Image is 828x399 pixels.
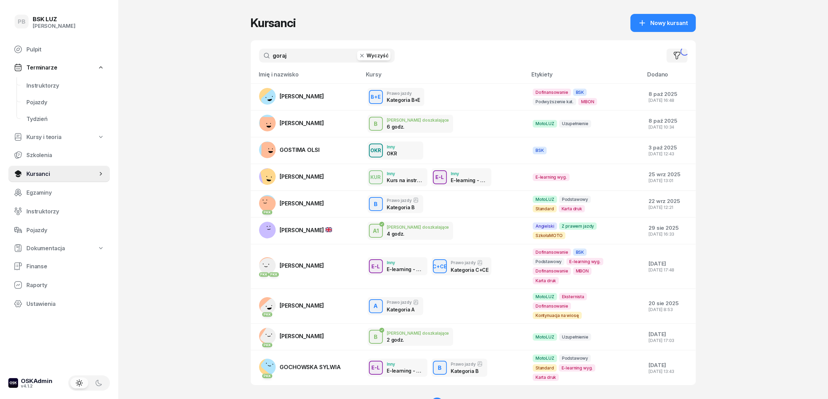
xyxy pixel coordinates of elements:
div: [PERSON_NAME] doszkalające [387,225,449,229]
th: Imię i nazwisko [251,71,362,84]
a: Kursanci [8,165,110,182]
span: Egzaminy [26,189,104,196]
span: Raporty [26,282,104,288]
div: [DATE] 8:53 [649,307,690,312]
span: Dofinansowanie [533,89,571,96]
div: Prawo jazdy [387,300,419,305]
div: Inny [387,171,423,176]
span: BSK [533,147,547,154]
div: 25 wrz 2025 [649,171,690,178]
span: Kursy i teoria [26,134,62,140]
div: PKK [269,272,279,277]
div: v4.1.2 [21,384,53,388]
div: A1 [370,226,381,236]
a: Pulpit [8,41,110,58]
span: [PERSON_NAME] [280,333,324,340]
div: Kategoria B+E [387,97,420,103]
button: Wyczyść [357,51,391,60]
div: 22 wrz 2025 [649,198,690,204]
div: B [371,199,380,209]
span: Uzupełnienie [559,333,591,341]
button: A [369,299,383,313]
span: Eksternista [559,293,587,300]
div: 8 paź 2025 [649,118,690,124]
div: [PERSON_NAME] doszkalające [387,331,449,335]
a: PKKGOCHOWSKA SYLWIA [259,359,341,375]
div: KUR [368,173,384,181]
span: MBON [578,98,597,105]
div: OSKAdmin [21,378,53,384]
div: Prawo jazdy [387,197,419,203]
a: PKK[PERSON_NAME] [259,328,324,344]
a: Ustawienia [8,295,110,312]
div: E-L [433,173,447,181]
img: logo-xs-dark@2x.png [8,378,18,388]
span: MotoLUZ [533,196,557,203]
div: [DATE] 12:43 [649,152,690,156]
div: Kategoria C+CE [451,267,487,273]
span: Pulpit [26,46,104,53]
div: [DATE] 12:21 [649,205,690,210]
div: E-learning - 90 dni [387,266,423,272]
span: Podstawowy [559,355,591,362]
div: B [371,332,380,342]
div: 8 paź 2025 [649,91,690,97]
div: [DATE] [649,331,690,337]
div: OKR [368,146,384,155]
h1: Kursanci [251,17,296,29]
span: [PERSON_NAME] [280,120,324,127]
button: A1 [369,224,383,238]
a: GOSTIMA OLSI [259,141,320,158]
div: E-learning - 90 dni [387,368,423,374]
span: Instruktorzy [26,82,104,89]
span: SzkołaMOTO [533,232,565,239]
div: OKR [387,150,397,156]
div: PKK [259,272,269,277]
a: Raporty [8,277,110,293]
div: [DATE] 13:01 [649,178,690,183]
button: B [369,117,383,131]
span: Dofinansowanie [533,267,571,275]
div: Kategoria A [387,307,419,312]
a: [PERSON_NAME] [259,222,332,238]
div: [DATE] [649,362,690,368]
span: [PERSON_NAME] [280,93,324,100]
div: B [435,363,444,373]
a: [PERSON_NAME] [259,115,324,131]
div: [PERSON_NAME] doszkalające [387,118,449,122]
span: Angielski [533,222,557,230]
div: PKK [262,312,272,317]
div: PKK [262,343,272,347]
button: OKR [369,144,383,157]
span: PB [18,19,25,25]
span: Dokumentacja [26,245,65,252]
a: Finanse [8,258,110,275]
span: [PERSON_NAME] [280,173,324,180]
div: Inny [387,145,397,149]
a: Pojazdy [8,222,110,238]
span: [PERSON_NAME] [280,200,324,207]
button: KUR [369,170,383,184]
span: Podwyższenie kat. [533,98,576,105]
span: Tydzień [26,116,104,122]
a: Instruktorzy [8,203,110,220]
span: BSK [573,89,587,96]
div: E-L [369,363,383,372]
span: Karta druk [533,277,559,284]
div: PKK [262,374,272,378]
span: [PERSON_NAME] [280,227,332,234]
span: Finanse [26,263,104,270]
div: 3 paź 2025 [649,145,690,151]
div: [DATE] [649,261,690,267]
div: [DATE] 16:48 [649,98,690,103]
th: Kursy [362,71,528,84]
span: MotoLUZ [533,120,557,127]
div: 4 godz. [387,231,423,237]
a: Pojazdy [21,94,110,111]
th: Etykiety [527,71,643,84]
div: [DATE] 16:33 [649,232,690,236]
span: Standard [533,364,557,372]
span: Karta druk [533,374,559,381]
span: E-learning wyg. [566,258,603,265]
div: Prawo jazdy [451,260,487,266]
